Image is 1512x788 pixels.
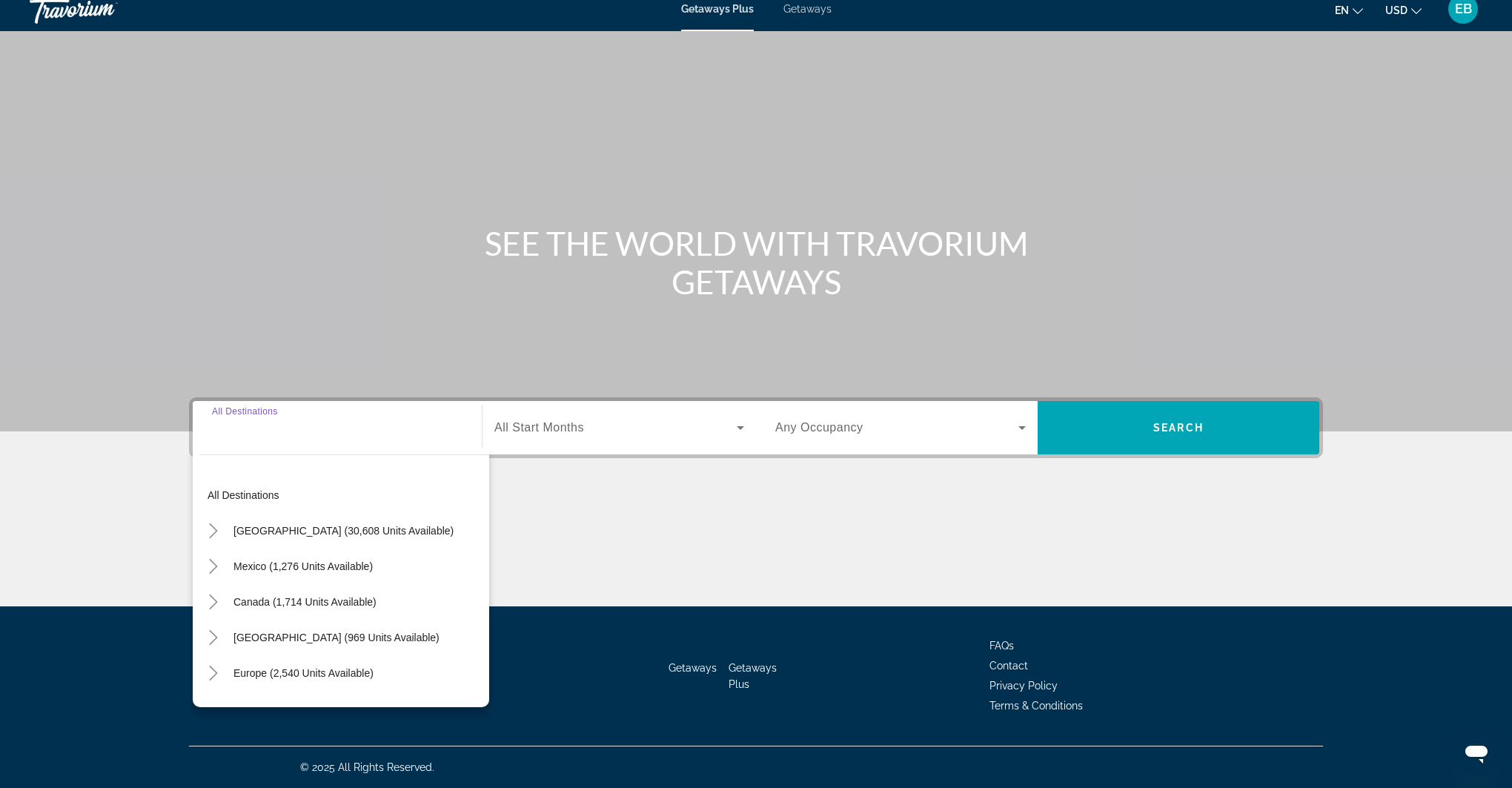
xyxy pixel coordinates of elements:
[681,3,754,15] a: Getaways Plus
[226,553,380,580] button: Mexico (1,276 units available)
[226,660,381,686] button: Europe (2,540 units available)
[989,680,1058,692] a: Privacy Policy
[478,224,1034,301] h1: SEE THE WORLD WITH TRAVORIUM GETAWAYS
[200,518,226,544] button: Toggle United States (30,608 units available)
[226,695,447,722] button: [GEOGRAPHIC_DATA] (211 units available)
[200,696,226,722] button: Toggle Australia (211 units available)
[226,624,447,651] button: [GEOGRAPHIC_DATA] (969 units available)
[300,761,434,773] span: © 2025 All Rights Reserved.
[233,560,373,572] span: Mexico (1,276 units available)
[669,662,717,674] a: Getaways
[1453,729,1500,776] iframe: Button to launch messaging window
[783,3,832,15] a: Getaways
[233,667,374,679] span: Europe (2,540 units available)
[200,554,226,580] button: Toggle Mexico (1,276 units available)
[989,660,1028,672] a: Contact
[729,662,777,690] a: Getaways Plus
[200,625,226,651] button: Toggle Caribbean & Atlantic Islands (969 units available)
[233,596,377,608] span: Canada (1,714 units available)
[494,421,584,434] span: All Start Months
[1385,4,1407,16] span: USD
[226,589,384,615] button: Canada (1,714 units available)
[226,517,461,544] button: [GEOGRAPHIC_DATA] (30,608 units available)
[989,700,1083,712] a: Terms & Conditions
[1335,4,1349,16] span: en
[212,406,278,416] span: All Destinations
[200,660,226,686] button: Toggle Europe (2,540 units available)
[193,401,1319,454] div: Search widget
[775,421,863,434] span: Any Occupancy
[1455,1,1472,16] span: EB
[233,632,440,643] span: [GEOGRAPHIC_DATA] (969 units available)
[1038,401,1319,454] button: Search
[989,640,1014,652] a: FAQs
[233,525,454,537] span: [GEOGRAPHIC_DATA] (30,608 units available)
[208,489,279,501] span: All destinations
[1153,422,1204,434] span: Search
[200,482,489,509] button: All destinations
[200,589,226,615] button: Toggle Canada (1,714 units available)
